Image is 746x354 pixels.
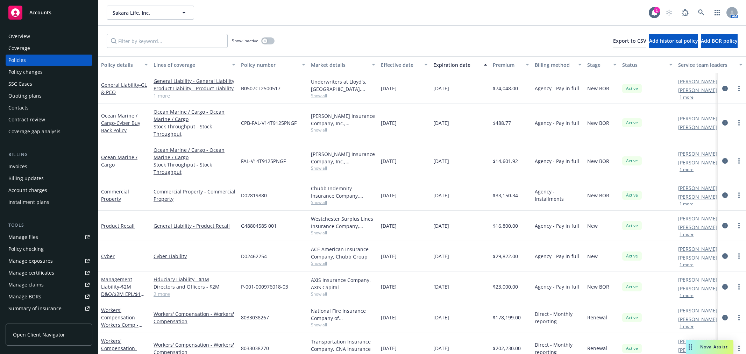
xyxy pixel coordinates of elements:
a: [PERSON_NAME] [678,307,717,314]
div: Chubb Indemnity Insurance Company, Chubb Group [311,185,375,199]
a: Workers' Compensation [101,307,138,335]
div: Billing updates [8,173,44,184]
a: Contacts [6,102,92,113]
div: Underwriters at Lloyd's, [GEOGRAPHIC_DATA], [PERSON_NAME] of [GEOGRAPHIC_DATA], Price Forbes & Pa... [311,78,375,93]
span: [DATE] [381,192,397,199]
span: Active [625,158,639,164]
div: Billing method [535,61,574,69]
a: circleInformation [721,191,729,199]
span: B0507CL2500517 [241,85,280,92]
button: Nova Assist [686,340,733,354]
div: Policy checking [8,243,44,255]
span: [DATE] [433,314,449,321]
div: [PERSON_NAME] Insurance Company, Inc., [PERSON_NAME] Group, [PERSON_NAME] Cargo [311,150,375,165]
a: Cyber Liability [154,253,235,260]
button: 1 more [680,263,694,267]
div: Lines of coverage [154,61,228,69]
span: $488.77 [493,119,511,127]
span: [DATE] [433,85,449,92]
span: $33,150.34 [493,192,518,199]
a: Workers' Compensation - Workers' Compensation [154,310,235,325]
a: more [735,344,743,353]
span: [DATE] [433,192,449,199]
button: Billing method [532,56,584,73]
div: Premium [493,61,521,69]
span: Show all [311,230,375,236]
div: Policy number [241,61,298,69]
a: [PERSON_NAME] [678,78,717,85]
button: Policy details [98,56,151,73]
a: Accounts [6,3,92,22]
span: Active [625,222,639,229]
a: more [735,221,743,230]
a: 2 more [154,290,235,298]
a: [PERSON_NAME] [678,254,717,261]
span: Show all [311,322,375,328]
span: Active [625,345,639,352]
div: Overview [8,31,30,42]
div: SSC Cases [8,78,32,90]
a: Ocean Marine / Cargo [101,154,137,168]
a: [PERSON_NAME] [678,276,717,283]
button: Service team leaders [675,56,745,73]
span: Active [625,85,639,92]
button: Effective date [378,56,431,73]
a: Coverage [6,43,92,54]
a: Ocean Marine / Cargo - Ocean Marine / Cargo [154,146,235,161]
a: General Liability [101,82,147,95]
a: General Liability - General Liability [154,77,235,85]
input: Filter by keyword... [107,34,228,48]
span: [DATE] [433,253,449,260]
a: Switch app [710,6,724,20]
a: [PERSON_NAME] [678,193,717,200]
button: 1 more [680,95,694,99]
a: more [735,313,743,322]
a: circleInformation [721,283,729,291]
a: Product Recall [101,222,135,229]
span: [DATE] [381,253,397,260]
span: Agency - Pay in full [535,253,579,260]
span: Active [625,253,639,259]
a: [PERSON_NAME] [678,159,717,166]
div: Policy details [101,61,140,69]
span: [DATE] [381,283,397,290]
span: D02462254 [241,253,267,260]
button: Sakara Life, Inc. [107,6,194,20]
a: Report a Bug [678,6,692,20]
a: circleInformation [721,252,729,260]
span: Active [625,120,639,126]
span: $14,601.92 [493,157,518,165]
a: Coverage gap analysis [6,126,92,137]
div: Manage files [8,232,38,243]
a: Billing updates [6,173,92,184]
div: Drag to move [686,340,695,354]
a: Management Liability [101,276,145,305]
div: AXIS Insurance Company, AXIS Capital [311,276,375,291]
a: Search [694,6,708,20]
span: $74,048.00 [493,85,518,92]
span: [DATE] [433,222,449,229]
span: FAL-V14T9125PNGF [241,157,286,165]
span: Export to CSV [613,37,646,44]
div: Westchester Surplus Lines Insurance Company, Chubb Group [311,215,375,230]
a: circleInformation [721,157,729,165]
span: [DATE] [381,157,397,165]
span: New [587,222,598,229]
button: 1 more [680,232,694,236]
span: - Cyber Buy Back Policy [101,120,140,134]
a: Policies [6,55,92,66]
a: [PERSON_NAME] [678,285,717,292]
a: Start snowing [662,6,676,20]
span: $178,199.00 [493,314,521,321]
div: Summary of insurance [8,303,62,314]
div: Status [622,61,665,69]
a: Ocean Marine / Cargo [101,112,140,134]
button: Policy number [238,56,308,73]
div: Policy changes [8,66,43,78]
span: New BOR [587,85,609,92]
a: more [735,119,743,127]
span: New BOR [587,283,609,290]
span: Agency - Pay in full [535,119,579,127]
a: Product Liability - Product Liability [154,85,235,92]
span: - Workers Comp - AOS [101,314,142,335]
